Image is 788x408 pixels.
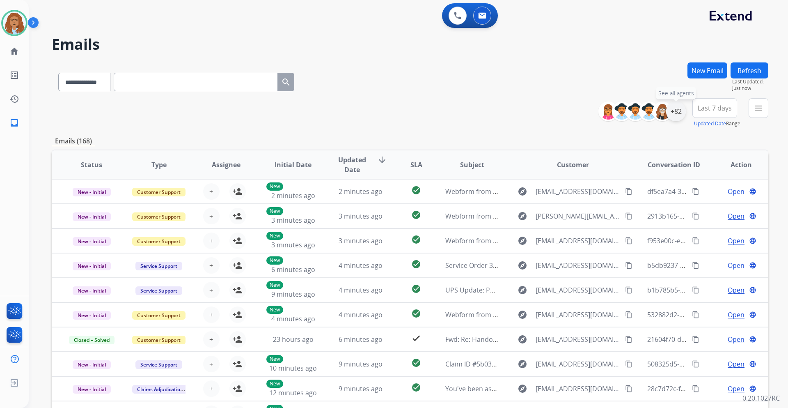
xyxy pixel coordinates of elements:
[269,388,317,397] span: 12 minutes ago
[411,358,421,368] mat-icon: check_circle
[694,120,726,127] button: Updated Date
[749,286,756,294] mat-icon: language
[445,286,605,295] span: UPS Update: Package Scheduled for Delivery [DATE]
[728,310,744,320] span: Open
[203,380,220,397] button: +
[73,212,111,221] span: New - Initial
[692,237,699,244] mat-icon: content_copy
[518,236,527,246] mat-icon: explore
[209,384,213,394] span: +
[203,331,220,348] button: +
[339,360,383,369] span: 9 minutes ago
[411,383,421,392] mat-icon: check_circle
[460,160,484,170] span: Subject
[536,359,620,369] span: [EMAIL_ADDRESS][DOMAIN_NAME]
[9,118,19,128] mat-icon: inbox
[625,385,632,392] mat-icon: content_copy
[731,62,768,78] button: Refresh
[203,282,220,298] button: +
[135,286,182,295] span: Service Support
[411,333,421,343] mat-icon: check
[209,334,213,344] span: +
[518,285,527,295] mat-icon: explore
[445,360,654,369] span: Claim ID #5b03742a-98cb-4c37-a282-eb7af08d414e / Trans ID 89844
[339,286,383,295] span: 4 minutes ago
[281,77,291,87] mat-icon: search
[518,310,527,320] mat-icon: explore
[445,236,631,245] span: Webform from [EMAIL_ADDRESS][DOMAIN_NAME] on [DATE]
[266,182,283,191] p: New
[536,236,620,246] span: [EMAIL_ADDRESS][DOMAIN_NAME]
[518,211,527,221] mat-icon: explore
[269,364,317,373] span: 10 minutes ago
[536,310,620,320] span: [EMAIL_ADDRESS][DOMAIN_NAME]
[536,384,620,394] span: [EMAIL_ADDRESS][DOMAIN_NAME]
[132,188,186,196] span: Customer Support
[749,262,756,269] mat-icon: language
[9,46,19,56] mat-icon: home
[647,187,769,196] span: df5ea7a4-3e67-45b1-9a6c-202504f44cf0
[692,98,737,118] button: Last 7 days
[728,260,744,270] span: Open
[132,212,186,221] span: Customer Support
[647,310,772,319] span: 532882d2-20fa-4c12-b75c-34e1e98744b0
[334,155,371,175] span: Updated Date
[754,103,763,113] mat-icon: menu
[518,384,527,394] mat-icon: explore
[411,284,421,294] mat-icon: check_circle
[518,359,527,369] mat-icon: explore
[73,360,111,369] span: New - Initial
[647,384,772,393] span: 28c7d72c-f8d0-4400-af75-5ddb53930579
[411,185,421,195] mat-icon: check_circle
[132,237,186,246] span: Customer Support
[209,285,213,295] span: +
[411,259,421,269] mat-icon: check_circle
[728,211,744,221] span: Open
[536,260,620,270] span: [EMAIL_ADDRESS][DOMAIN_NAME]
[749,385,756,392] mat-icon: language
[658,89,694,97] span: See all agents
[518,334,527,344] mat-icon: explore
[233,236,243,246] mat-icon: person_add
[271,314,315,323] span: 4 minutes ago
[271,290,315,299] span: 9 minutes ago
[411,235,421,244] mat-icon: check_circle
[728,384,744,394] span: Open
[233,384,243,394] mat-icon: person_add
[647,286,775,295] span: b1b785b5-785d-49fd-9142-92466bd0d327
[694,120,740,127] span: Range
[625,237,632,244] mat-icon: content_copy
[271,191,315,200] span: 2 minutes ago
[536,334,620,344] span: [EMAIL_ADDRESS][DOMAIN_NAME]
[132,385,188,394] span: Claims Adjudication
[557,160,589,170] span: Customer
[203,257,220,274] button: +
[275,160,312,170] span: Initial Date
[151,160,167,170] span: Type
[625,311,632,318] mat-icon: content_copy
[233,310,243,320] mat-icon: person_add
[271,216,315,225] span: 3 minutes ago
[647,360,774,369] span: 508325d5-e5ee-490e-b0bd-07437748df4e
[233,359,243,369] mat-icon: person_add
[445,310,631,319] span: Webform from [EMAIL_ADDRESS][DOMAIN_NAME] on [DATE]
[445,187,631,196] span: Webform from [EMAIL_ADDRESS][DOMAIN_NAME] on [DATE]
[209,187,213,196] span: +
[203,356,220,372] button: +
[749,237,756,244] mat-icon: language
[411,210,421,220] mat-icon: check_circle
[339,261,383,270] span: 4 minutes ago
[266,207,283,215] p: New
[648,160,700,170] span: Conversation ID
[135,360,182,369] span: Service Support
[339,384,383,393] span: 9 minutes ago
[445,335,567,344] span: Fwd: Re: Handoff from [PERSON_NAME]
[445,261,677,270] span: Service Order 3c223c38-adc5-4de7-b270-69e841c1c44a Booked with Velofix
[749,311,756,318] mat-icon: language
[692,212,699,220] mat-icon: content_copy
[209,310,213,320] span: +
[273,335,314,344] span: 23 hours ago
[266,232,283,240] p: New
[203,183,220,200] button: +
[135,262,182,270] span: Service Support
